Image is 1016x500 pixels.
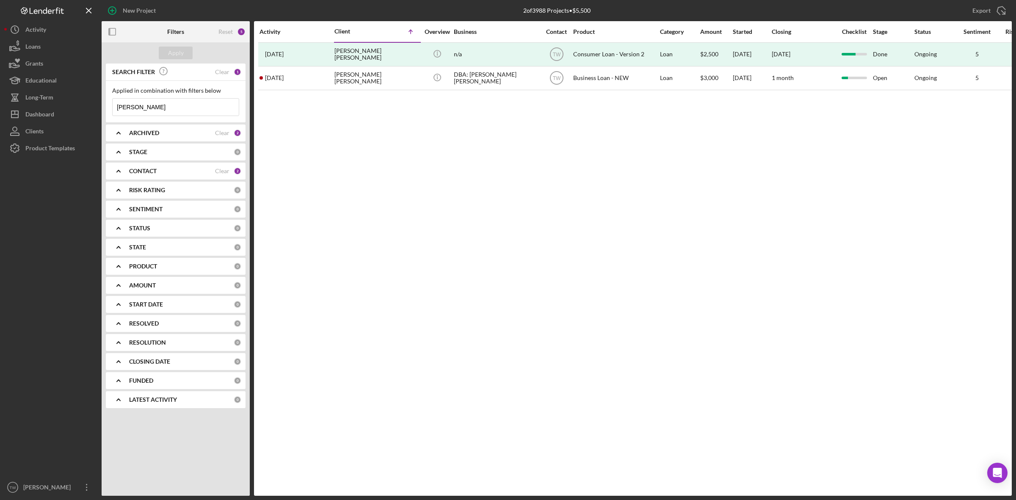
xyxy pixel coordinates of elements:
text: TW [552,75,560,81]
div: Contact [541,28,572,35]
div: Sentiment [956,28,998,35]
div: 0 [234,148,241,156]
button: Product Templates [4,140,97,157]
div: 0 [234,396,241,403]
div: [PERSON_NAME] [PERSON_NAME] [334,43,419,66]
b: LATEST ACTIVITY [129,396,177,403]
div: Loans [25,38,41,57]
b: STAGE [129,149,147,155]
div: Checklist [836,28,872,35]
text: TW [552,52,560,58]
div: Business Loan - NEW [573,67,658,89]
div: 1 [234,68,241,76]
div: Apply [168,47,184,59]
button: New Project [102,2,164,19]
div: Applied in combination with filters below [112,87,239,94]
button: Educational [4,72,97,89]
div: 0 [234,205,241,213]
button: Grants [4,55,97,72]
div: Stage [873,28,914,35]
div: 5 [956,51,998,58]
div: Activity [260,28,334,35]
button: Export [964,2,1012,19]
div: Ongoing [914,51,937,58]
div: [PERSON_NAME] [PERSON_NAME] [334,67,419,89]
button: Apply [159,47,193,59]
div: New Project [123,2,156,19]
div: 0 [234,320,241,327]
b: START DATE [129,301,163,308]
div: Overview [421,28,453,35]
div: Product Templates [25,140,75,159]
b: SEARCH FILTER [112,69,155,75]
div: Open Intercom Messenger [987,463,1008,483]
div: Product [573,28,658,35]
div: Open [873,67,914,89]
div: 5 [237,28,246,36]
div: Started [733,28,771,35]
b: Filters [167,28,184,35]
button: Dashboard [4,106,97,123]
b: STATUS [129,225,150,232]
div: Ongoing [914,75,937,81]
b: ARCHIVED [129,130,159,136]
div: [DATE] [733,67,771,89]
time: 1 month [772,74,794,81]
b: AMOUNT [129,282,156,289]
div: Educational [25,72,57,91]
div: 0 [234,377,241,384]
b: STATE [129,244,146,251]
button: TW[PERSON_NAME] [4,479,97,496]
div: [DATE] [733,43,771,66]
b: PRODUCT [129,263,157,270]
div: Client [334,28,377,35]
button: Loans [4,38,97,55]
div: $3,000 [700,67,732,89]
div: [PERSON_NAME] [21,479,76,498]
div: 5 [956,75,998,81]
div: Clients [25,123,44,142]
button: Clients [4,123,97,140]
div: Loan [660,43,699,66]
div: 0 [234,224,241,232]
div: Status [914,28,955,35]
div: 0 [234,243,241,251]
div: Clear [215,168,229,174]
div: Consumer Loan - Version 2 [573,43,658,66]
div: 2 [234,129,241,137]
div: Activity [25,21,46,40]
div: 0 [234,301,241,308]
div: Category [660,28,699,35]
b: FUNDED [129,377,153,384]
div: Export [972,2,991,19]
div: Amount [700,28,732,35]
div: 0 [234,339,241,346]
div: 0 [234,358,241,365]
div: Closing [772,28,835,35]
b: RESOLVED [129,320,159,327]
button: Activity [4,21,97,38]
b: CLOSING DATE [129,358,170,365]
b: RISK RATING [129,187,165,193]
b: SENTIMENT [129,206,163,213]
div: DBA: [PERSON_NAME] [PERSON_NAME] [454,67,538,89]
time: 2023-07-25 22:10 [265,51,284,58]
div: 2 [234,167,241,175]
b: RESOLUTION [129,339,166,346]
div: 2 of 3988 Projects • $5,500 [523,7,591,14]
div: Loan [660,67,699,89]
b: CONTACT [129,168,157,174]
button: Long-Term [4,89,97,106]
div: 0 [234,186,241,194]
div: Business [454,28,538,35]
div: Dashboard [25,106,54,125]
div: 0 [234,262,241,270]
div: Done [873,43,914,66]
